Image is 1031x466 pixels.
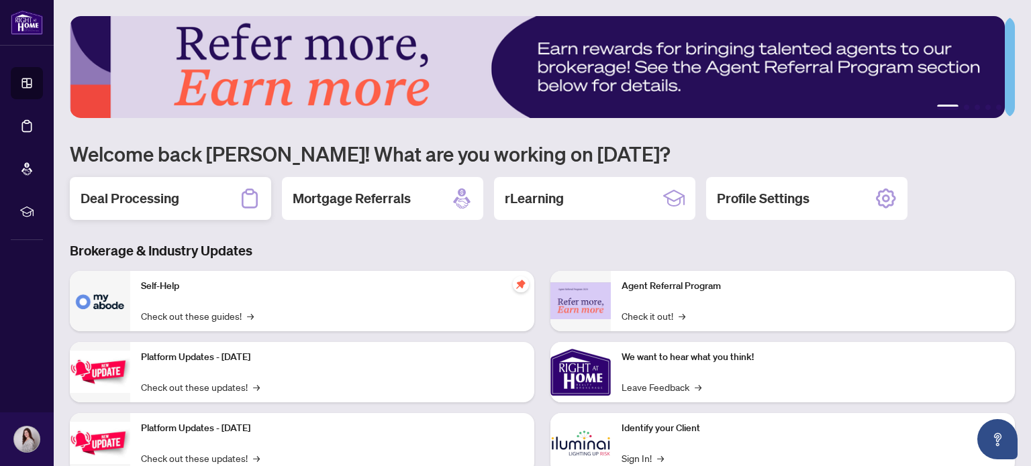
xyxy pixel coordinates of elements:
h1: Welcome back [PERSON_NAME]! What are you working on [DATE]? [70,141,1015,166]
img: Self-Help [70,271,130,331]
p: Agent Referral Program [622,279,1004,294]
button: 5 [996,105,1001,110]
span: → [247,308,254,323]
span: → [657,451,664,465]
p: Platform Updates - [DATE] [141,421,524,436]
a: Leave Feedback→ [622,380,701,394]
img: We want to hear what you think! [550,342,611,402]
img: Profile Icon [14,426,40,452]
img: Platform Updates - July 8, 2025 [70,422,130,464]
h2: Mortgage Referrals [293,189,411,208]
a: Check out these updates!→ [141,451,260,465]
button: 4 [985,105,991,110]
span: → [695,380,701,394]
img: Agent Referral Program [550,282,611,319]
a: Check out these guides!→ [141,308,254,323]
img: Slide 0 [70,16,1005,118]
p: Self-Help [141,279,524,294]
span: → [253,451,260,465]
span: → [679,308,685,323]
button: Open asap [977,419,1018,459]
p: We want to hear what you think! [622,350,1004,365]
img: logo [11,10,43,35]
a: Check it out!→ [622,308,685,323]
button: 1 [937,105,959,110]
button: 2 [964,105,969,110]
a: Check out these updates!→ [141,380,260,394]
span: pushpin [513,276,529,292]
p: Identify your Client [622,421,1004,436]
h2: Deal Processing [81,189,179,208]
a: Sign In!→ [622,451,664,465]
img: Platform Updates - July 21, 2025 [70,351,130,393]
p: Platform Updates - [DATE] [141,350,524,365]
button: 3 [975,105,980,110]
h2: Profile Settings [717,189,809,208]
span: → [253,380,260,394]
h3: Brokerage & Industry Updates [70,241,1015,260]
h2: rLearning [505,189,564,208]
